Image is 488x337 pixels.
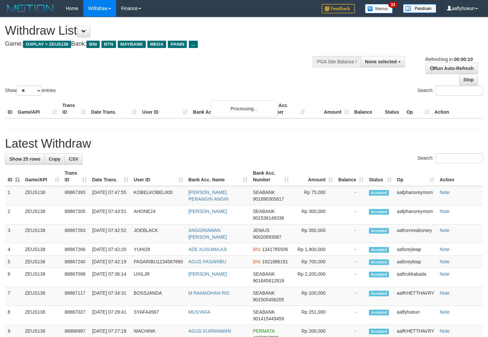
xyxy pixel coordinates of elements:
td: [DATE] 07:47:55 [89,186,131,205]
td: UXILJR [131,268,186,287]
h4: Game: Bank: [5,41,319,47]
td: [DATE] 07:29:41 [89,306,131,325]
span: Accepted [369,329,389,334]
td: Rp 300,000 [292,205,336,224]
td: 88867266 [62,243,89,256]
h1: Latest Withdraw [5,137,483,150]
th: Status [382,99,404,118]
span: Accepted [369,228,389,234]
span: Copy 901890305817 to clipboard [253,196,284,202]
td: 88867283 [62,224,89,243]
span: SEABANK [253,290,275,296]
td: 6 [5,268,22,287]
th: Game/API [15,99,60,118]
a: ADE KUSUMA AJI [188,247,227,252]
a: Note [440,259,450,264]
td: 4 [5,243,22,256]
td: ZEUS138 [22,306,62,325]
span: Copy 901415449459 to clipboard [253,316,284,321]
span: SEABANK [253,209,275,214]
td: BOSSJANDA [131,287,186,306]
a: Note [440,190,450,195]
th: Trans ID [60,99,88,118]
td: [DATE] 07:42:19 [89,256,131,268]
span: Copy 90020893087 to clipboard [253,234,282,240]
th: Bank Acc. Number [263,99,307,118]
span: Accepted [369,209,389,215]
td: Rp 75,000 [292,186,336,205]
span: BNI [253,259,261,264]
span: Accepted [369,291,389,296]
span: MAYBANK [118,41,146,48]
img: Button%20Memo.svg [365,4,393,13]
a: AGUS PASARIBU [188,259,226,264]
img: Feedback.jpg [322,4,355,13]
a: [PERSON_NAME] PERANGIN ANGIN [188,190,229,202]
label: Search: [418,153,483,163]
th: Bank Acc. Name [190,99,263,118]
a: MUSYAFA [188,309,210,315]
td: aaftrukkakada [394,268,437,287]
th: Date Trans.: activate to sort column ascending [89,167,131,186]
th: Balance: activate to sort column ascending [336,167,366,186]
th: User ID: activate to sort column ascending [131,167,186,186]
label: Show entries [5,86,56,96]
span: SEABANK [253,190,275,195]
td: ZEUS138 [22,243,62,256]
span: JENIUS [253,228,270,233]
td: - [336,287,366,306]
td: [DATE] 07:34:31 [89,287,131,306]
th: Balance [352,99,382,118]
a: Note [440,228,450,233]
a: Note [440,309,450,315]
span: Refreshing in: [425,57,473,62]
th: Action [432,99,483,118]
span: CSV [69,156,78,162]
th: Op: activate to sort column ascending [394,167,437,186]
td: JOEBLACK [131,224,186,243]
a: [PERSON_NAME] [188,271,227,277]
td: - [336,205,366,224]
td: 5 [5,256,22,268]
span: Copy [49,156,60,162]
a: CSV [64,153,83,165]
th: Amount: activate to sort column ascending [292,167,336,186]
td: ZEUS138 [22,287,62,306]
span: Accepted [369,247,389,253]
span: Accepted [369,310,389,315]
td: ZEUS138 [22,268,62,287]
td: SYAFA4567 [131,306,186,325]
td: aafphansreymom [394,205,437,224]
a: [PERSON_NAME] [188,209,227,214]
th: Date Trans. [88,99,139,118]
span: Copy 1341785506 to clipboard [262,247,288,252]
td: AHONE24 [131,205,186,224]
td: - [336,268,366,287]
td: [DATE] 07:43:51 [89,205,131,224]
td: aafsreyleap [394,256,437,268]
td: Rp 251,000 [292,306,336,325]
th: Bank Acc. Name: activate to sort column ascending [186,167,250,186]
td: Rp 100,000 [292,287,336,306]
span: Copy 901538148336 to clipboard [253,215,284,221]
span: 33 [388,2,397,8]
div: Processing... [211,100,278,117]
td: aafsreyleap [394,243,437,256]
span: Copy 901845812818 to clipboard [253,278,284,283]
a: Copy [44,153,65,165]
span: BNI [253,247,261,252]
th: User ID [139,99,190,118]
a: Note [440,209,450,214]
td: 88867098 [62,268,89,287]
td: ZEUS138 [22,256,62,268]
td: 88867027 [62,306,89,325]
td: Rp 1,900,000 [292,243,336,256]
td: ZEUS138 [22,224,62,243]
th: ID [5,99,15,118]
span: BNI [86,41,99,48]
td: [DATE] 07:42:52 [89,224,131,243]
input: Search: [436,153,483,163]
td: aafKHETTHAVRY [394,287,437,306]
span: PANIN [168,41,187,48]
th: Op [404,99,432,118]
